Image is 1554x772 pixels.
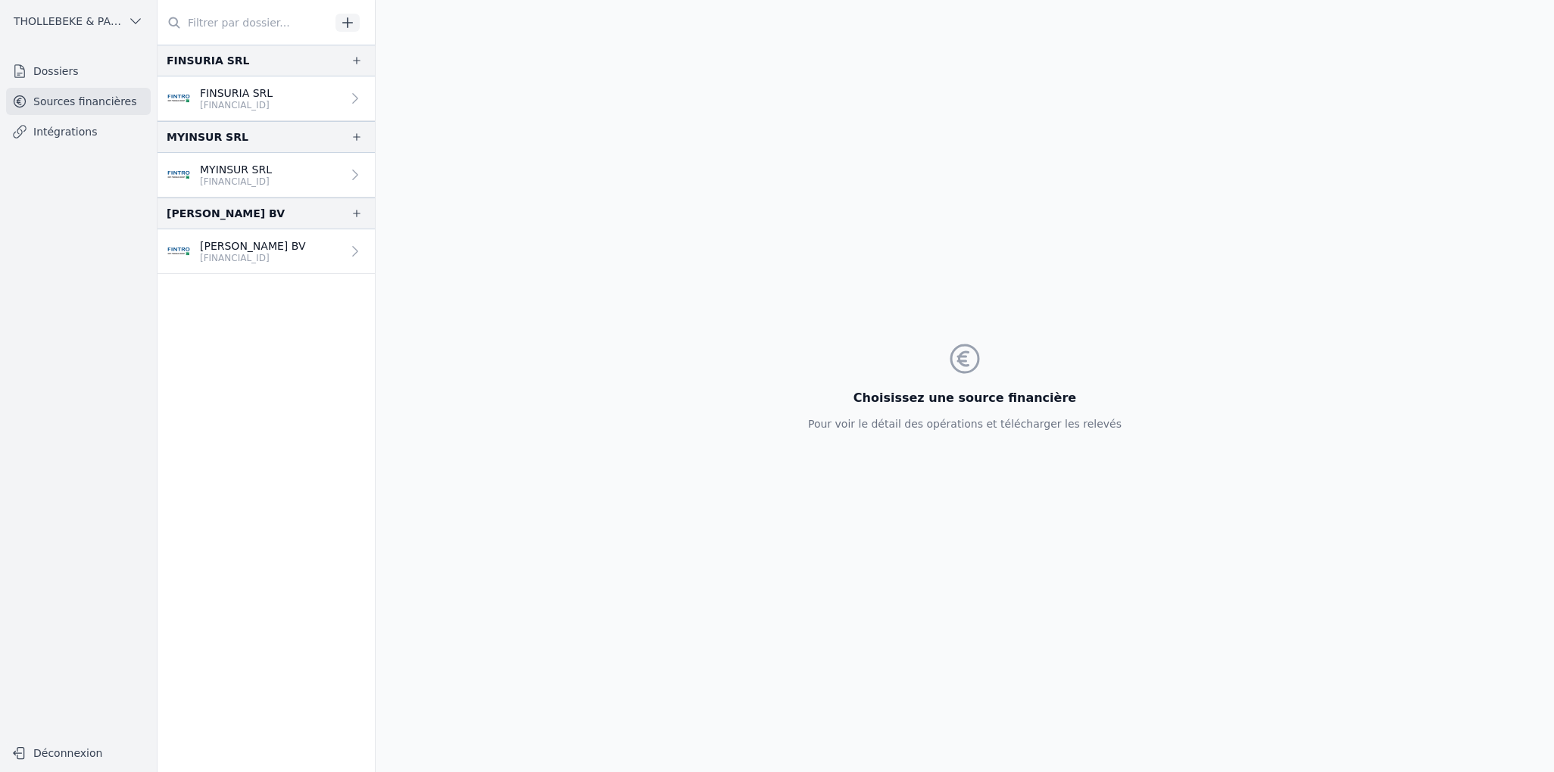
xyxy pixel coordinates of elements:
div: FINSURIA SRL [167,51,249,70]
a: Intégrations [6,118,151,145]
img: FINTRO_BE_BUSINESS_GEBABEBB.png [167,163,191,187]
button: Déconnexion [6,741,151,765]
p: MYINSUR SRL [200,162,272,177]
button: THOLLEBEKE & PARTNERS bvbvba BVBA [6,9,151,33]
p: [FINANCIAL_ID] [200,99,273,111]
p: [PERSON_NAME] BV [200,238,306,254]
p: [FINANCIAL_ID] [200,252,306,264]
p: FINSURIA SRL [200,86,273,101]
p: [FINANCIAL_ID] [200,176,272,188]
div: MYINSUR SRL [167,128,248,146]
a: MYINSUR SRL [FINANCIAL_ID] [158,153,375,198]
h3: Choisissez une source financière [808,389,1122,407]
a: Dossiers [6,58,151,85]
span: THOLLEBEKE & PARTNERS bvbvba BVBA [14,14,122,29]
a: [PERSON_NAME] BV [FINANCIAL_ID] [158,229,375,274]
img: FINTRO_BE_BUSINESS_GEBABEBB.png [167,239,191,263]
a: Sources financières [6,88,151,115]
img: FINTRO_BE_BUSINESS_GEBABEBB.png [167,86,191,111]
input: Filtrer par dossier... [158,9,330,36]
a: FINSURIA SRL [FINANCIAL_ID] [158,76,375,121]
p: Pour voir le détail des opérations et télécharger les relevés [808,416,1122,431]
div: [PERSON_NAME] BV [167,204,285,223]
